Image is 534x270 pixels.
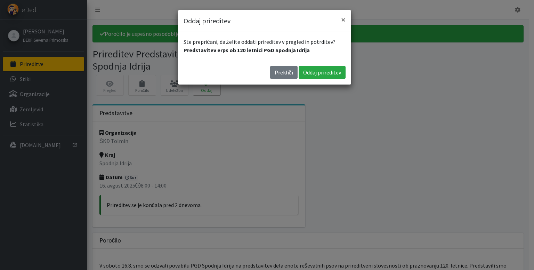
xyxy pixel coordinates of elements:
[335,10,351,30] button: Close
[299,66,346,79] button: Oddaj prireditev
[270,66,298,79] button: Prekliči
[184,47,310,54] strong: Predstavitev erps ob 120 letnici PGD Spodnja Idrija
[178,32,351,60] div: Ste prepričani, da želite oddati prireditev v pregled in potrditev?
[341,14,346,25] span: ×
[184,16,230,26] h5: Oddaj prireditev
